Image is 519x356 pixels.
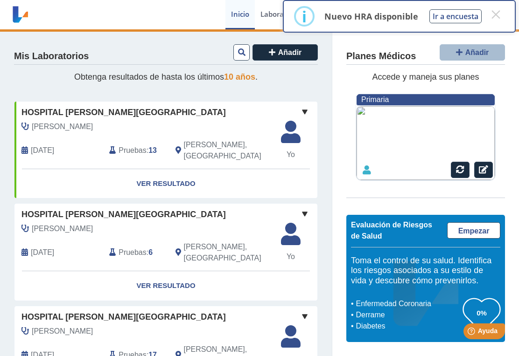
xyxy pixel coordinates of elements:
[324,11,418,22] p: Nuevo HRA disponible
[14,169,317,199] a: Ver Resultado
[14,271,317,301] a: Ver Resultado
[119,145,146,156] span: Pruebas
[278,48,302,56] span: Añadir
[465,48,489,56] span: Añadir
[31,247,54,258] span: 2025-08-30
[346,51,416,62] h4: Planes Médicos
[361,96,389,103] span: Primaria
[32,121,93,132] span: Diaz Baez, Nadja
[31,145,54,156] span: 2025-08-09
[440,44,505,61] button: Añadir
[275,149,306,160] span: Yo
[353,298,463,309] li: Enfermedad Coronaria
[148,146,157,154] b: 13
[351,256,500,286] h5: Toma el control de su salud. Identifica los riesgos asociados a su estilo de vida y descubre cómo...
[436,320,509,346] iframe: Help widget launcher
[74,72,258,82] span: Obtenga resultados de hasta los últimos .
[184,241,271,264] span: Ponce, PR
[463,307,500,319] h3: 0%
[353,321,463,332] li: Diabetes
[372,72,479,82] span: Accede y maneja sus planes
[184,139,271,162] span: Ponce, PR
[21,311,226,323] span: Hospital [PERSON_NAME][GEOGRAPHIC_DATA]
[119,247,146,258] span: Pruebas
[14,51,89,62] h4: Mis Laboratorios
[21,106,226,119] span: Hospital [PERSON_NAME][GEOGRAPHIC_DATA]
[148,248,153,256] b: 6
[252,44,318,61] button: Añadir
[351,221,432,240] span: Evaluación de Riesgos de Salud
[102,139,168,162] div: :
[275,251,306,262] span: Yo
[32,223,93,234] span: Ortiz Rivera, Anabelle
[487,6,504,23] button: Close this dialog
[302,8,307,25] div: i
[353,309,463,321] li: Derrame
[32,326,93,337] span: Diaz Baez, Nadja
[224,72,255,82] span: 10 años
[429,9,482,23] button: Ir a encuesta
[447,222,500,239] a: Empezar
[458,227,490,235] span: Empezar
[21,208,226,221] span: Hospital [PERSON_NAME][GEOGRAPHIC_DATA]
[102,241,168,264] div: :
